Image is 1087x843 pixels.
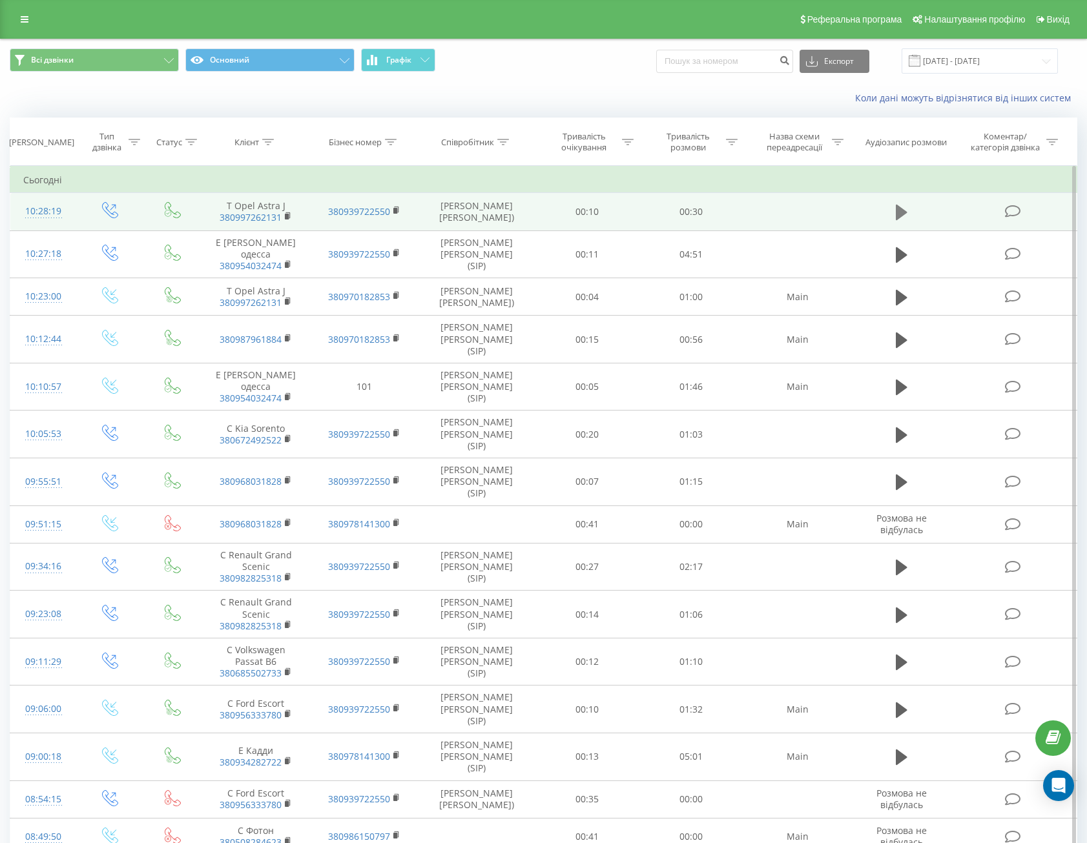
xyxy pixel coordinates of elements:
[220,756,282,768] a: 380934282722
[23,744,64,769] div: 09:00:18
[743,505,852,543] td: Main
[23,787,64,812] div: 08:54:15
[202,638,310,686] td: С Volkswagen Passat B6
[800,50,869,73] button: Експорт
[23,241,64,267] div: 10:27:18
[419,591,535,638] td: [PERSON_NAME] [PERSON_NAME] (SIP)
[328,428,390,440] a: 380939722550
[419,193,535,230] td: [PERSON_NAME] [PERSON_NAME])
[535,363,639,411] td: 00:05
[23,421,64,447] div: 10:05:53
[386,56,411,65] span: Графік
[656,50,793,73] input: Пошук за номером
[220,333,282,345] a: 380987961884
[202,363,310,411] td: Е [PERSON_NAME] одесса
[329,137,382,148] div: Бізнес номер
[419,316,535,363] td: [PERSON_NAME] [PERSON_NAME] (SIP)
[743,363,852,411] td: Main
[968,131,1043,153] div: Коментар/категорія дзвінка
[639,638,743,686] td: 01:10
[310,363,419,411] td: 101
[419,733,535,781] td: [PERSON_NAME] [PERSON_NAME] (SIP)
[639,316,743,363] td: 00:56
[202,733,310,781] td: Е Кадди
[202,411,310,458] td: С Kia Sorento
[328,248,390,260] a: 380939722550
[419,543,535,591] td: [PERSON_NAME] [PERSON_NAME] (SIP)
[220,475,282,487] a: 380968031828
[535,591,639,638] td: 00:14
[23,696,64,722] div: 09:06:00
[156,137,182,148] div: Статус
[924,14,1025,25] span: Налаштування профілю
[10,167,1077,193] td: Сьогодні
[743,278,852,316] td: Main
[328,205,390,218] a: 380939722550
[328,333,390,345] a: 380970182853
[760,131,829,153] div: Назва схеми переадресації
[639,278,743,316] td: 01:00
[419,230,535,278] td: [PERSON_NAME] [PERSON_NAME] (SIP)
[202,780,310,818] td: С Ford Escort
[535,278,639,316] td: 00:04
[9,137,74,148] div: [PERSON_NAME]
[220,259,282,272] a: 380954032474
[202,543,310,591] td: С Renault Grand Scenic
[202,591,310,638] td: С Renault Grand Scenic
[654,131,723,153] div: Тривалість розмови
[1047,14,1070,25] span: Вихід
[202,686,310,733] td: С Ford Escort
[639,733,743,781] td: 05:01
[23,602,64,627] div: 09:23:08
[535,780,639,818] td: 00:35
[328,475,390,487] a: 380939722550
[220,572,282,584] a: 380982825318
[234,137,259,148] div: Клієнт
[535,505,639,543] td: 00:41
[419,363,535,411] td: [PERSON_NAME] [PERSON_NAME] (SIP)
[876,512,927,536] span: Розмова не відбулась
[328,793,390,805] a: 380939722550
[202,230,310,278] td: Е [PERSON_NAME] одесса
[1043,770,1074,801] div: Open Intercom Messenger
[639,686,743,733] td: 01:32
[639,193,743,230] td: 00:30
[419,411,535,458] td: [PERSON_NAME] [PERSON_NAME] (SIP)
[202,278,310,316] td: Т Opel Astra J
[639,411,743,458] td: 01:03
[639,505,743,543] td: 00:00
[220,667,282,679] a: 380685502733
[328,750,390,762] a: 380978141300
[639,780,743,818] td: 00:00
[23,649,64,675] div: 09:11:29
[328,655,390,667] a: 380939722550
[535,543,639,591] td: 00:27
[535,316,639,363] td: 00:15
[419,780,535,818] td: [PERSON_NAME] [PERSON_NAME])
[31,55,74,65] span: Всі дзвінки
[328,290,390,303] a: 380970182853
[328,560,390,573] a: 380939722550
[441,137,494,148] div: Співробітник
[220,709,282,721] a: 380956333780
[220,798,282,811] a: 380956333780
[639,458,743,506] td: 01:15
[419,458,535,506] td: [PERSON_NAME] [PERSON_NAME] (SIP)
[220,296,282,309] a: 380997262131
[639,230,743,278] td: 04:51
[23,284,64,309] div: 10:23:00
[419,278,535,316] td: [PERSON_NAME] [PERSON_NAME])
[220,211,282,223] a: 380997262131
[876,787,927,811] span: Розмова не відбулась
[807,14,902,25] span: Реферальна програма
[361,48,435,72] button: Графік
[535,193,639,230] td: 00:10
[865,137,947,148] div: Аудіозапис розмови
[535,458,639,506] td: 00:07
[23,469,64,494] div: 09:55:51
[328,830,390,842] a: 380986150797
[23,199,64,224] div: 10:28:19
[220,518,282,530] a: 380968031828
[639,363,743,411] td: 01:46
[535,733,639,781] td: 00:13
